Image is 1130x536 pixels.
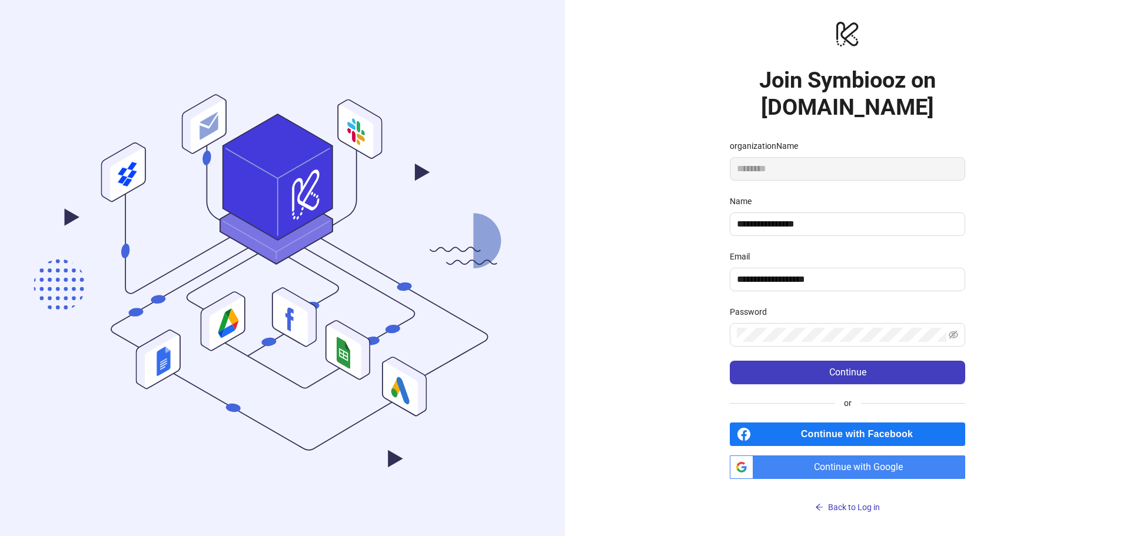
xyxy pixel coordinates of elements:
label: organizationName [730,139,806,152]
span: Back to Log in [828,502,880,512]
span: arrow-left [815,503,823,511]
h1: Join Symbiooz on [DOMAIN_NAME] [730,66,965,121]
input: organizationName [730,157,965,181]
span: Continue [829,367,866,378]
label: Password [730,305,775,318]
button: Back to Log in [730,498,965,517]
a: Continue with Facebook [730,422,965,446]
label: Email [730,250,757,263]
input: Name [737,217,956,231]
span: Continue with Facebook [756,422,965,446]
span: Continue with Google [758,455,965,479]
span: or [835,397,861,410]
a: Back to Log in [730,479,965,517]
a: Continue with Google [730,455,965,479]
input: Password [737,328,946,342]
span: eye-invisible [949,330,958,339]
button: Continue [730,361,965,384]
input: Email [737,272,956,287]
label: Name [730,195,759,208]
